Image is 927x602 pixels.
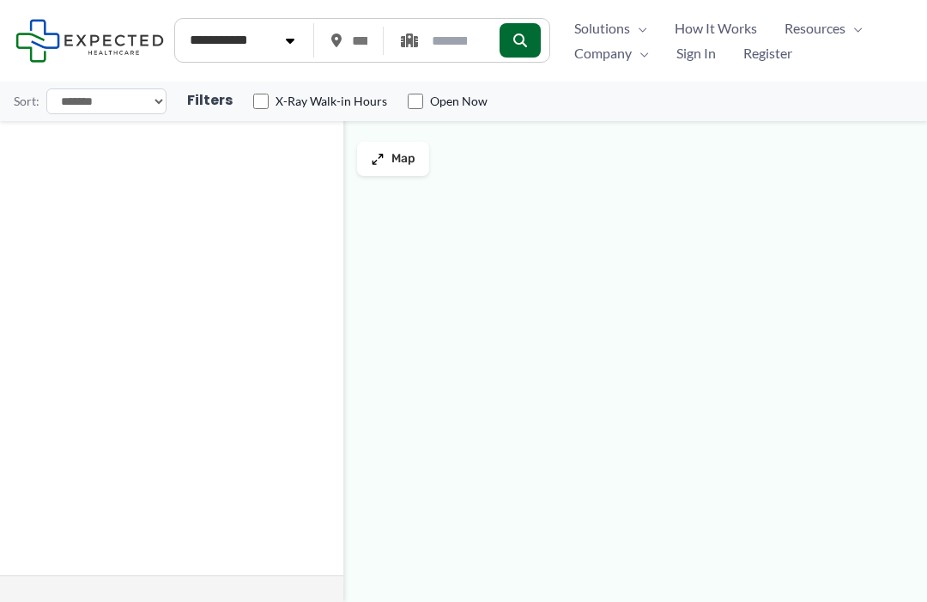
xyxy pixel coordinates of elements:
[371,152,385,166] img: Maximize
[785,15,845,41] span: Resources
[675,15,757,41] span: How It Works
[845,15,863,41] span: Menu Toggle
[391,152,415,167] span: Map
[430,93,488,110] label: Open Now
[630,15,647,41] span: Menu Toggle
[14,90,39,112] label: Sort:
[276,93,387,110] label: X-Ray Walk-in Hours
[574,15,630,41] span: Solutions
[663,40,730,66] a: Sign In
[560,15,661,41] a: SolutionsMenu Toggle
[730,40,806,66] a: Register
[632,40,649,66] span: Menu Toggle
[357,142,429,176] button: Map
[676,40,716,66] span: Sign In
[661,15,771,41] a: How It Works
[771,15,876,41] a: ResourcesMenu Toggle
[560,40,663,66] a: CompanyMenu Toggle
[187,92,233,110] h3: Filters
[15,19,164,63] img: Expected Healthcare Logo - side, dark font, small
[574,40,632,66] span: Company
[743,40,792,66] span: Register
